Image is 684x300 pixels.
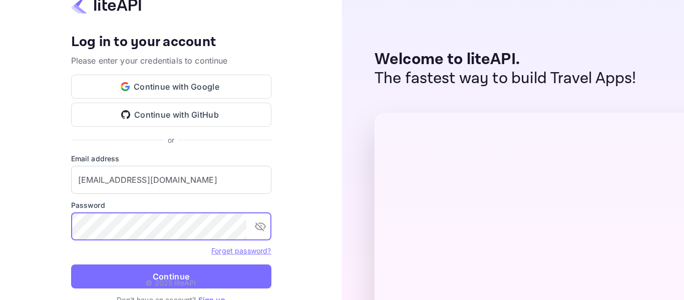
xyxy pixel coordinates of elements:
h4: Log in to your account [71,34,271,51]
p: The fastest way to build Travel Apps! [375,69,636,88]
label: Password [71,200,271,210]
p: or [168,135,174,145]
button: toggle password visibility [250,216,270,236]
p: Please enter your credentials to continue [71,55,271,67]
button: Continue [71,264,271,288]
label: Email address [71,153,271,164]
button: Continue with GitHub [71,103,271,127]
keeper-lock: Open Keeper Popup [233,220,245,232]
input: Enter your email address [71,166,271,194]
p: Welcome to liteAPI. [375,50,636,69]
a: Forget password? [211,245,271,255]
button: Continue with Google [71,75,271,99]
p: © 2025 liteAPI [146,277,196,288]
a: Forget password? [211,246,271,255]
